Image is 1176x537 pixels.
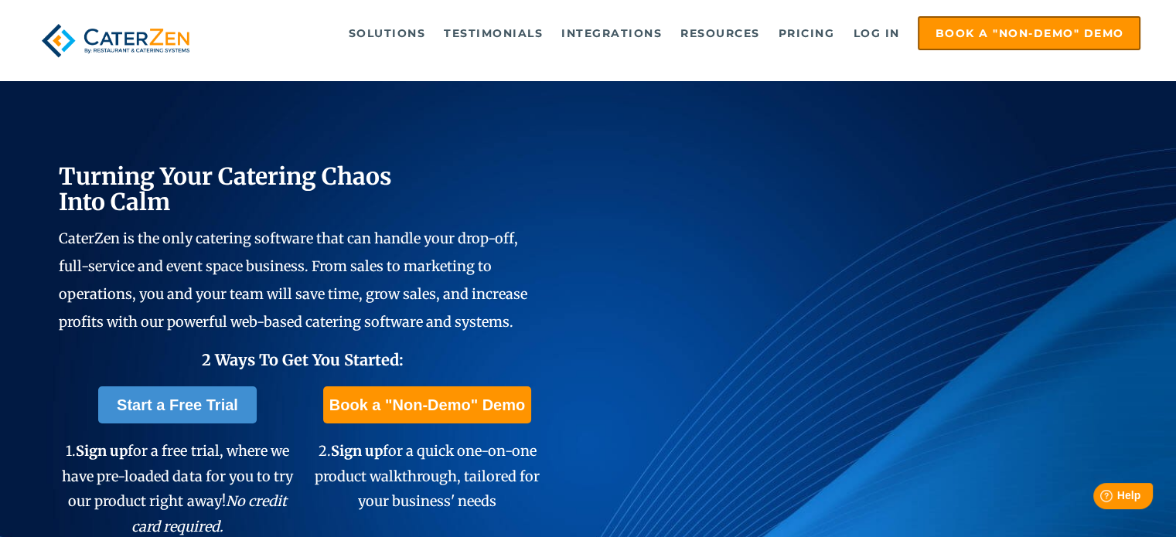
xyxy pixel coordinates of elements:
[554,18,670,49] a: Integrations
[36,16,196,65] img: caterzen
[323,386,531,423] a: Book a "Non-Demo" Demo
[59,229,527,331] span: CaterZen is the only catering software that can handle your drop-off, full-service and event spac...
[62,442,292,535] span: 1. for a free trial, where we have pre-loaded data for you to try our product right away!
[315,442,540,510] span: 2. for a quick one-on-one product walkthrough, tailored for your business' needs
[673,18,768,49] a: Resources
[1038,477,1159,520] iframe: Help widget launcher
[436,18,551,49] a: Testimonials
[330,442,382,460] span: Sign up
[59,161,392,216] span: Turning Your Catering Chaos Into Calm
[224,16,1140,50] div: Navigation Menu
[98,386,257,423] a: Start a Free Trial
[341,18,434,49] a: Solutions
[918,16,1140,50] a: Book a "Non-Demo" Demo
[76,442,128,460] span: Sign up
[771,18,843,49] a: Pricing
[845,18,907,49] a: Log in
[131,492,287,535] em: No credit card required.
[201,350,403,369] span: 2 Ways To Get You Started:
